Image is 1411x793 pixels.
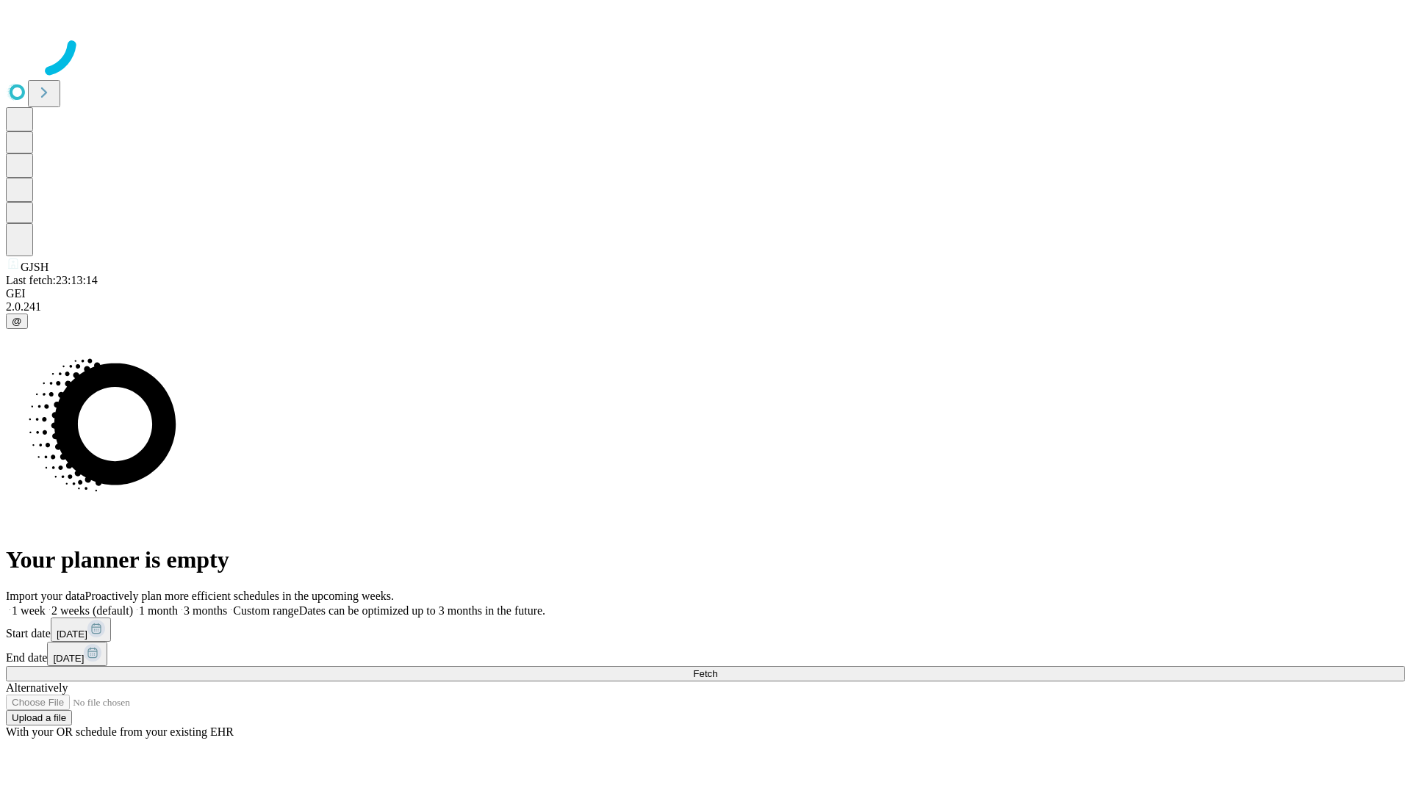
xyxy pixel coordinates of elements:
[51,604,133,617] span: 2 weeks (default)
[51,618,111,642] button: [DATE]
[6,710,72,725] button: Upload a file
[6,590,85,602] span: Import your data
[6,300,1405,314] div: 2.0.241
[6,274,98,286] span: Last fetch: 23:13:14
[47,642,107,666] button: [DATE]
[6,725,234,738] span: With your OR schedule from your existing EHR
[53,653,84,664] span: [DATE]
[6,681,68,694] span: Alternatively
[6,287,1405,300] div: GEI
[85,590,394,602] span: Proactively plan more efficient schedules in the upcoming weeks.
[21,261,49,273] span: GJSH
[12,604,46,617] span: 1 week
[12,316,22,327] span: @
[6,618,1405,642] div: Start date
[6,546,1405,573] h1: Your planner is empty
[57,629,87,640] span: [DATE]
[233,604,298,617] span: Custom range
[184,604,227,617] span: 3 months
[6,314,28,329] button: @
[6,642,1405,666] div: End date
[6,666,1405,681] button: Fetch
[139,604,178,617] span: 1 month
[693,668,717,679] span: Fetch
[299,604,545,617] span: Dates can be optimized up to 3 months in the future.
